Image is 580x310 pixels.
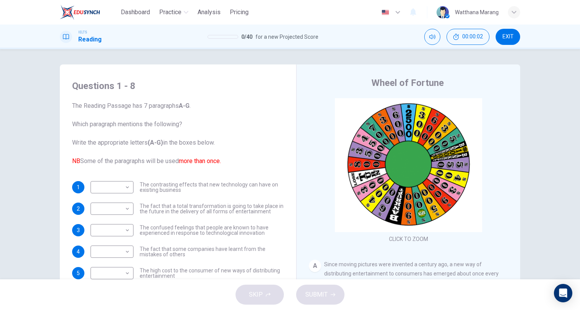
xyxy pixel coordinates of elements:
[503,34,514,40] span: EXIT
[375,162,442,181] button: Click to Zoom
[227,5,252,19] button: Pricing
[230,8,249,17] span: Pricing
[194,5,224,19] button: Analysis
[77,228,80,233] span: 3
[179,157,221,165] font: more than once.
[121,8,150,17] span: Dashboard
[496,29,520,45] button: EXIT
[77,185,80,190] span: 1
[371,77,444,89] h4: Wheel of Fortune
[60,5,118,20] a: EduSynch logo
[72,157,80,165] font: NB
[77,249,80,254] span: 4
[60,5,100,20] img: EduSynch logo
[437,6,449,18] img: Profile picture
[462,34,483,40] span: 00:00:02
[140,203,284,214] span: The fact that a total transformation is going to take place in the future in the delivery of all ...
[140,225,284,236] span: The confused feelings that people are known to have experienced in response to technological inno...
[309,260,321,272] div: A
[447,29,489,45] div: Hide
[140,182,284,193] span: The contrasting effects that new technology can have on existing business
[77,270,80,276] span: 5
[424,29,440,45] div: Mute
[554,284,572,302] div: Open Intercom Messenger
[255,32,318,41] span: for a new Projected Score
[140,268,284,279] span: The high cost to the consumer of new ways of distributing entertainment
[140,246,284,257] span: The fact that some companies have learnt from the mistakes of others
[78,35,102,44] h1: Reading
[381,10,390,15] img: en
[118,5,153,19] button: Dashboard
[72,101,284,166] span: The Reading Passage has 7 paragraphs . Which paragraph mentions the following? Write the appropri...
[455,8,499,17] div: Watthana Marang
[72,80,284,92] h4: Questions 1 - 8
[447,29,489,45] button: 00:00:02
[179,102,189,109] b: A-G
[77,206,80,211] span: 2
[156,5,191,19] button: Practice
[78,30,87,35] span: IELTS
[241,32,252,41] span: 0 / 40
[159,8,181,17] span: Practice
[148,139,163,146] b: (A-G)
[198,8,221,17] span: Analysis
